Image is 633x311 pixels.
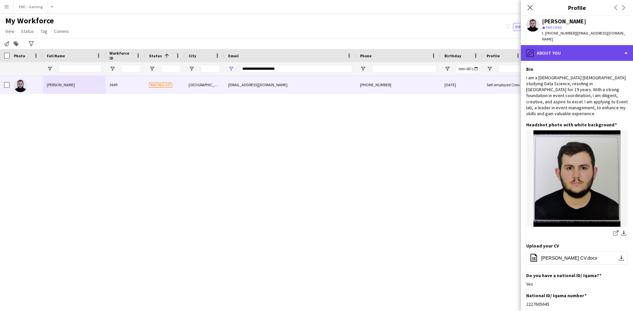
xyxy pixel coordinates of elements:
[161,65,181,73] input: Status Filter Input
[360,53,372,58] span: Phone
[54,28,69,34] span: Comms
[18,27,37,36] a: Status
[47,53,65,58] span: Full Name
[487,66,493,72] button: Open Filter Menu
[542,18,586,24] div: [PERSON_NAME]
[526,272,601,278] h3: Do you have a national ID/ Iqama?
[526,293,587,298] h3: National ID/ Iqama number
[21,28,34,34] span: Status
[51,27,72,36] a: Comms
[444,66,450,72] button: Open Filter Menu
[444,53,461,58] span: Birthday
[59,65,102,73] input: Full Name Filter Input
[228,66,234,72] button: Open Filter Menu
[189,66,195,72] button: Open Filter Menu
[498,65,521,73] input: Profile Filter Input
[14,0,48,13] button: EWC - Gaming
[228,53,239,58] span: Email
[41,28,47,34] span: Tag
[483,76,525,94] div: Self-employed Crew
[3,40,11,48] app-action-btn: Notify workforce
[200,65,220,73] input: City Filter Input
[356,76,440,94] div: [PHONE_NUMBER]
[47,66,53,72] button: Open Filter Menu
[521,3,633,12] h3: Profile
[149,53,162,58] span: Status
[109,66,115,72] button: Open Filter Menu
[542,31,625,41] span: | [EMAIL_ADDRESS][DOMAIN_NAME]
[526,130,628,227] img: IMG_4847.jpg
[185,76,224,94] div: [GEOGRAPHIC_DATA]
[38,27,50,36] a: Tag
[526,66,533,72] h3: Bio
[224,76,356,94] div: [EMAIL_ADDRESS][DOMAIN_NAME]
[109,51,133,61] span: Workforce ID
[526,243,559,249] h3: Upload your CV
[487,53,500,58] span: Profile
[546,25,562,30] span: Not rated
[5,28,15,34] span: View
[542,31,576,36] span: t. [PHONE_NUMBER]
[526,122,617,128] h3: Headshot photo with white background
[526,75,628,117] div: I am a [DEMOGRAPHIC_DATA] [DEMOGRAPHIC_DATA] studying Data Science, residing in [GEOGRAPHIC_DATA]...
[12,40,20,48] app-action-btn: Add to tag
[105,76,145,94] div: 3649
[149,83,172,88] span: Waiting list
[526,301,628,307] div: 2227605645
[27,40,35,48] app-action-btn: Advanced filters
[121,65,141,73] input: Workforce ID Filter Input
[372,65,437,73] input: Phone Filter Input
[456,65,479,73] input: Birthday Filter Input
[14,53,25,58] span: Photo
[3,27,17,36] a: View
[440,76,483,94] div: [DATE]
[240,65,352,73] input: Email Filter Input
[47,82,75,87] span: [PERSON_NAME]
[541,255,597,261] span: [PERSON_NAME] CV.docx
[526,251,628,265] button: [PERSON_NAME] CV.docx
[521,45,633,61] div: About you
[189,53,196,58] span: City
[360,66,366,72] button: Open Filter Menu
[526,281,628,287] div: Yes
[149,66,155,72] button: Open Filter Menu
[14,79,27,92] img: Muhammad Bilal
[513,23,546,31] button: Everyone8,057
[5,16,54,26] span: My Workforce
